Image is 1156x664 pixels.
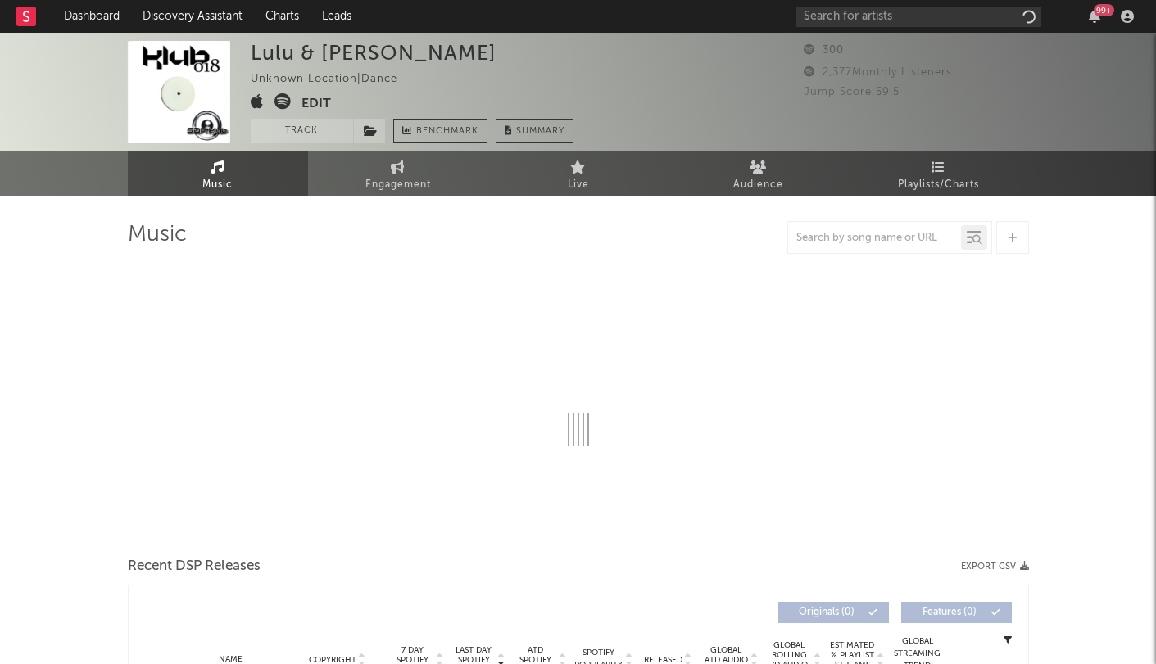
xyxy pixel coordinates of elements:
[849,151,1029,196] a: Playlists/Charts
[568,175,589,195] span: Live
[901,602,1012,623] button: Features(0)
[804,45,844,56] span: 300
[301,93,331,114] button: Edit
[1094,4,1114,16] div: 99 +
[961,562,1029,571] button: Export CSV
[496,119,573,143] button: Summary
[202,175,233,195] span: Music
[804,67,952,78] span: 2,377 Monthly Listeners
[1089,10,1100,23] button: 99+
[251,119,353,143] button: Track
[393,119,487,143] a: Benchmark
[778,602,889,623] button: Originals(0)
[804,87,900,97] span: Jump Score: 59.5
[912,608,987,617] span: Features ( 0 )
[516,127,564,136] span: Summary
[789,608,864,617] span: Originals ( 0 )
[128,151,308,196] a: Music
[488,151,669,196] a: Live
[308,151,488,196] a: Engagement
[788,232,961,245] input: Search by song name or URL
[365,175,431,195] span: Engagement
[251,41,496,65] div: Lulu & [PERSON_NAME]
[796,7,1041,27] input: Search for artists
[733,175,783,195] span: Audience
[669,151,849,196] a: Audience
[898,175,979,195] span: Playlists/Charts
[416,122,478,142] span: Benchmark
[128,557,261,576] span: Recent DSP Releases
[251,70,416,89] div: Unknown Location | Dance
